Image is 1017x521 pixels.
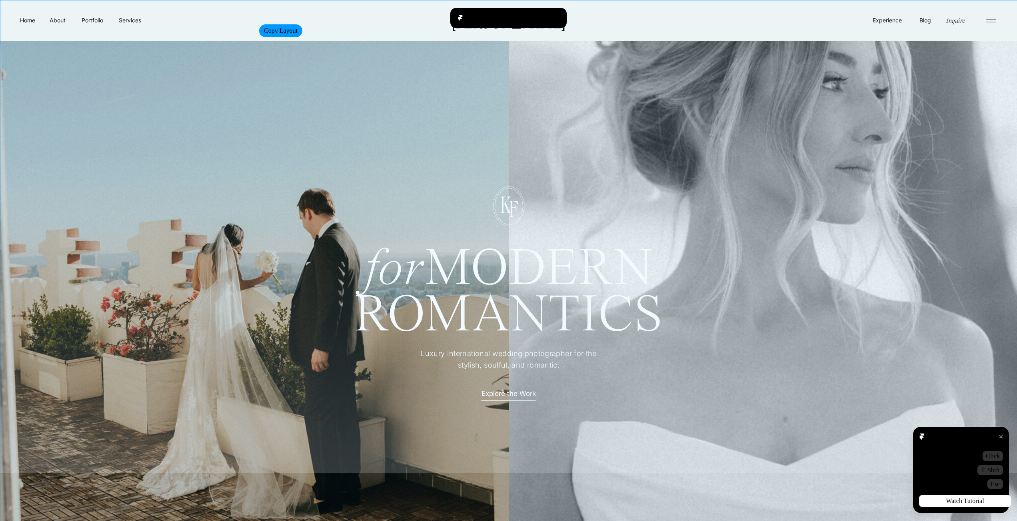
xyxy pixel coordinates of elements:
[503,198,525,218] p: F
[495,193,517,214] p: K
[917,16,933,24] a: Blog
[872,16,903,24] a: Experience
[325,247,693,285] h1: MODERN
[919,495,1011,507] a: Watch Tutorial
[945,16,966,25] a: Inquire
[78,16,106,24] a: Portfolio
[48,16,66,24] a: About
[409,348,609,372] p: Luxury International wedding photographer for the stylish, soulful, and romantic.
[474,389,544,397] a: Explore the Work
[118,16,142,24] a: Services
[365,244,425,296] i: for
[440,12,577,28] a: [PERSON_NAME]
[325,293,693,337] h1: ROMANTICS
[18,16,37,24] a: Home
